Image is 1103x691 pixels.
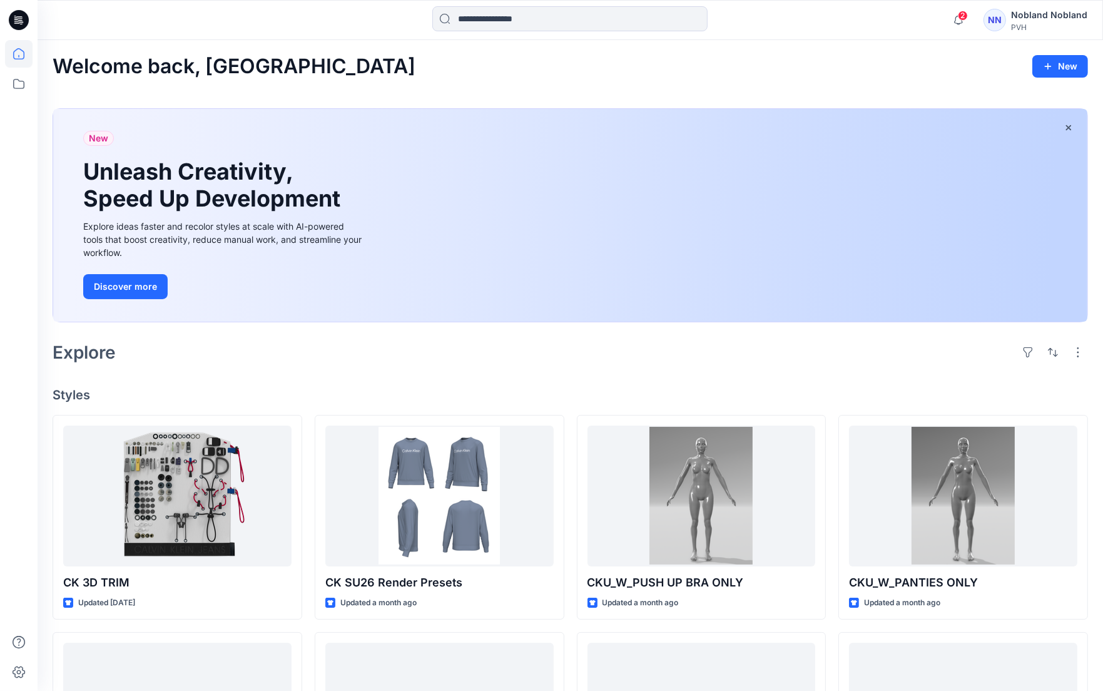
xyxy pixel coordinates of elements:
div: Explore ideas faster and recolor styles at scale with AI-powered tools that boost creativity, red... [83,220,365,259]
span: New [89,131,108,146]
p: Updated a month ago [602,596,679,610]
div: NN [984,9,1006,31]
a: CK 3D TRIM [63,426,292,566]
h2: Explore [53,342,116,362]
p: CKU_W_PUSH UP BRA ONLY [587,574,816,591]
a: Discover more [83,274,365,299]
p: CK 3D TRIM [63,574,292,591]
button: Discover more [83,274,168,299]
p: Updated a month ago [340,596,417,610]
div: PVH [1011,23,1087,32]
p: CK SU26 Render Presets [325,574,554,591]
h2: Welcome back, [GEOGRAPHIC_DATA] [53,55,415,78]
a: CK SU26 Render Presets [325,426,554,566]
h4: Styles [53,387,1088,402]
p: CKU_W_PANTIES ONLY [849,574,1077,591]
a: CKU_W_PANTIES ONLY [849,426,1077,566]
h1: Unleash Creativity, Speed Up Development [83,158,346,212]
p: Updated a month ago [864,596,940,610]
button: New [1032,55,1088,78]
span: 2 [958,11,968,21]
a: CKU_W_PUSH UP BRA ONLY [587,426,816,566]
p: Updated [DATE] [78,596,135,610]
div: Nobland Nobland [1011,8,1087,23]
